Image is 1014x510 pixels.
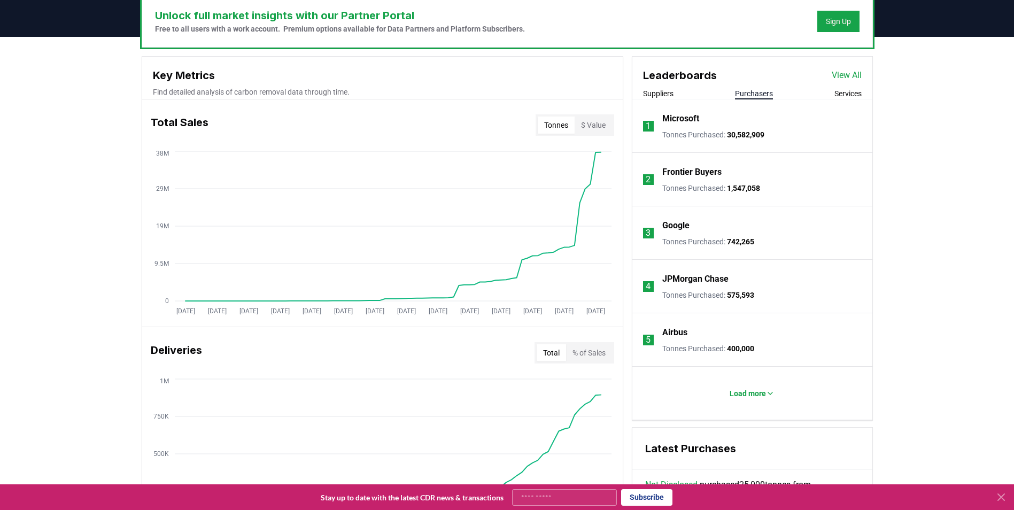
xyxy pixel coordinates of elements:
p: Find detailed analysis of carbon removal data through time. [153,87,612,97]
tspan: [DATE] [491,307,510,315]
tspan: 0 [165,297,169,305]
tspan: 750K [153,413,169,420]
tspan: 19M [156,222,169,230]
tspan: [DATE] [460,307,478,315]
tspan: [DATE] [365,307,384,315]
a: Frontier Buyers [662,166,722,179]
h3: Unlock full market insights with our Partner Portal [155,7,525,24]
button: Total [537,344,566,361]
tspan: [DATE] [334,307,352,315]
tspan: [DATE] [586,307,605,315]
h3: Total Sales [151,114,208,136]
h3: Deliveries [151,342,202,364]
tspan: [DATE] [428,307,447,315]
tspan: 1M [160,377,169,385]
a: Sign Up [826,16,851,27]
span: 742,265 [727,237,754,246]
button: Purchasers [735,88,773,99]
p: 5 [646,334,651,346]
tspan: [DATE] [302,307,321,315]
p: Tonnes Purchased : [662,343,754,354]
a: View All [832,69,862,82]
h3: Latest Purchases [645,441,860,457]
a: JPMorgan Chase [662,273,729,285]
p: Tonnes Purchased : [662,290,754,300]
p: Tonnes Purchased : [662,129,764,140]
span: purchased 25,000 tonnes from [645,478,860,504]
tspan: [DATE] [270,307,289,315]
p: 1 [646,120,651,133]
a: Microsoft [662,112,699,125]
tspan: [DATE] [207,307,226,315]
span: 30,582,909 [727,130,764,139]
a: Google [662,219,690,232]
tspan: [DATE] [239,307,258,315]
span: 575,593 [727,291,754,299]
tspan: [DATE] [523,307,541,315]
button: Services [834,88,862,99]
span: 400,000 [727,344,754,353]
p: 2 [646,173,651,186]
tspan: 38M [156,150,169,157]
a: Not Disclosed [645,478,698,491]
button: Sign Up [817,11,860,32]
button: Load more [721,383,783,404]
p: Load more [730,388,766,399]
h3: Leaderboards [643,67,717,83]
p: 4 [646,280,651,293]
p: Tonnes Purchased : [662,236,754,247]
tspan: 9.5M [154,260,169,267]
button: Suppliers [643,88,674,99]
tspan: [DATE] [397,307,415,315]
tspan: [DATE] [554,307,573,315]
span: 1,547,058 [727,184,760,192]
button: % of Sales [566,344,612,361]
p: Tonnes Purchased : [662,183,760,194]
tspan: 500K [153,450,169,458]
p: Free to all users with a work account. Premium options available for Data Partners and Platform S... [155,24,525,34]
h3: Key Metrics [153,67,612,83]
a: Airbus [662,326,687,339]
p: 3 [646,227,651,239]
button: $ Value [575,117,612,134]
tspan: [DATE] [176,307,195,315]
tspan: 29M [156,185,169,192]
button: Tonnes [538,117,575,134]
